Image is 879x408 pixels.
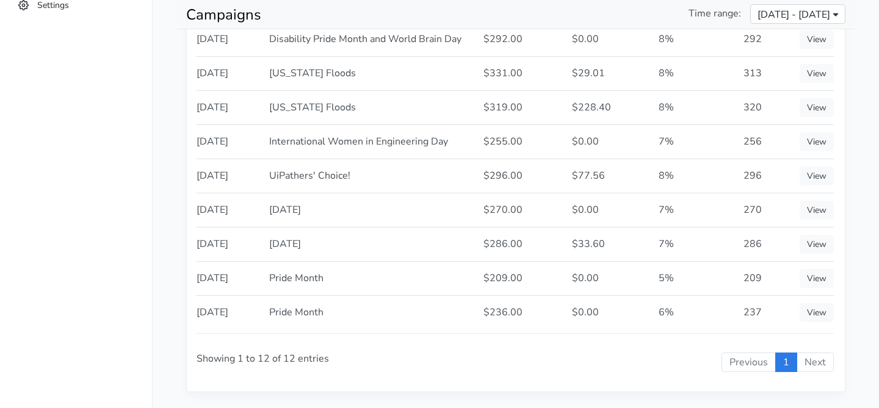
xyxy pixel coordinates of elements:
[476,56,564,90] td: $331.00
[262,261,477,295] td: Pride Month
[262,193,477,227] td: [DATE]
[736,22,790,56] td: 292
[651,261,737,295] td: 5%
[197,22,262,56] td: [DATE]
[651,193,737,227] td: 7%
[800,201,834,220] a: View
[197,90,262,124] td: [DATE]
[565,261,651,295] td: $0.00
[262,227,477,261] td: [DATE]
[736,261,790,295] td: 209
[197,295,262,329] td: [DATE]
[800,64,834,83] a: View
[800,166,834,185] a: View
[565,227,651,261] td: $33.60
[800,98,834,117] a: View
[651,159,737,193] td: 8%
[197,333,453,384] div: Showing 1 to 12 of 12 entries
[800,30,834,49] a: View
[651,227,737,261] td: 7%
[736,124,790,159] td: 256
[197,227,262,261] td: [DATE]
[262,124,477,159] td: International Women in Engineering Day
[262,22,477,56] td: Disability Pride Month and World Brain Day
[736,90,790,124] td: 320
[197,261,262,295] td: [DATE]
[197,159,262,193] td: [DATE]
[565,22,651,56] td: $0.00
[800,303,834,322] a: View
[197,124,262,159] td: [DATE]
[565,159,651,193] td: $77.56
[476,295,564,329] td: $236.00
[197,193,262,227] td: [DATE]
[565,90,651,124] td: $228.40
[476,124,564,159] td: $255.00
[262,56,477,90] td: [US_STATE] Floods
[476,193,564,227] td: $270.00
[736,56,790,90] td: 313
[775,353,797,372] a: 1
[736,227,790,261] td: 286
[476,261,564,295] td: $209.00
[565,193,651,227] td: $0.00
[800,132,834,151] a: View
[476,90,564,124] td: $319.00
[197,56,262,90] td: [DATE]
[736,295,790,329] td: 237
[689,6,741,21] span: Time range:
[565,295,651,329] td: $0.00
[651,22,737,56] td: 8%
[800,269,834,288] a: View
[736,193,790,227] td: 270
[262,159,477,193] td: UiPathers' Choice!
[476,227,564,261] td: $286.00
[476,159,564,193] td: $296.00
[262,295,477,329] td: Pride Month
[565,124,651,159] td: $0.00
[651,295,737,329] td: 6%
[186,6,507,24] h1: Campaigns
[736,159,790,193] td: 296
[651,124,737,159] td: 7%
[565,56,651,90] td: $29.01
[758,7,830,22] span: [DATE] - [DATE]
[651,90,737,124] td: 8%
[800,235,834,254] a: View
[651,56,737,90] td: 8%
[262,90,477,124] td: [US_STATE] Floods
[476,22,564,56] td: $292.00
